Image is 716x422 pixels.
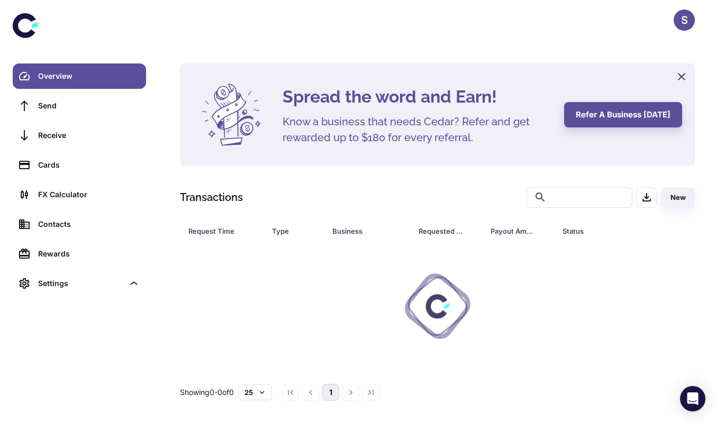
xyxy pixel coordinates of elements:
[38,130,140,141] div: Receive
[491,224,550,238] span: Payout Amount
[38,218,140,230] div: Contacts
[38,70,140,82] div: Overview
[280,384,381,401] nav: pagination navigation
[13,241,146,267] a: Rewards
[188,224,259,238] span: Request Time
[180,189,243,205] h1: Transactions
[563,224,651,238] span: Status
[674,10,695,31] button: S
[38,159,140,171] div: Cards
[13,93,146,118] a: Send
[419,224,478,238] span: Requested Amount
[283,84,551,109] h4: Spread the word and Earn!
[38,248,140,260] div: Rewards
[564,102,682,127] button: Refer a business [DATE]
[13,123,146,148] a: Receive
[38,278,124,289] div: Settings
[38,100,140,112] div: Send
[13,212,146,237] a: Contacts
[13,182,146,207] a: FX Calculator
[491,224,536,238] div: Payout Amount
[272,224,320,238] span: Type
[661,187,695,208] button: New
[13,63,146,89] a: Overview
[283,114,547,145] h5: Know a business that needs Cedar? Refer and get rewarded up to $180 for every referral.
[13,152,146,178] a: Cards
[680,386,705,411] div: Open Intercom Messenger
[13,271,146,296] div: Settings
[322,384,339,401] button: page 1
[238,384,272,400] button: 25
[563,224,637,238] div: Status
[419,224,464,238] div: Requested Amount
[272,224,306,238] div: Type
[38,189,140,200] div: FX Calculator
[188,224,246,238] div: Request Time
[180,387,234,398] p: Showing 0-0 of 0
